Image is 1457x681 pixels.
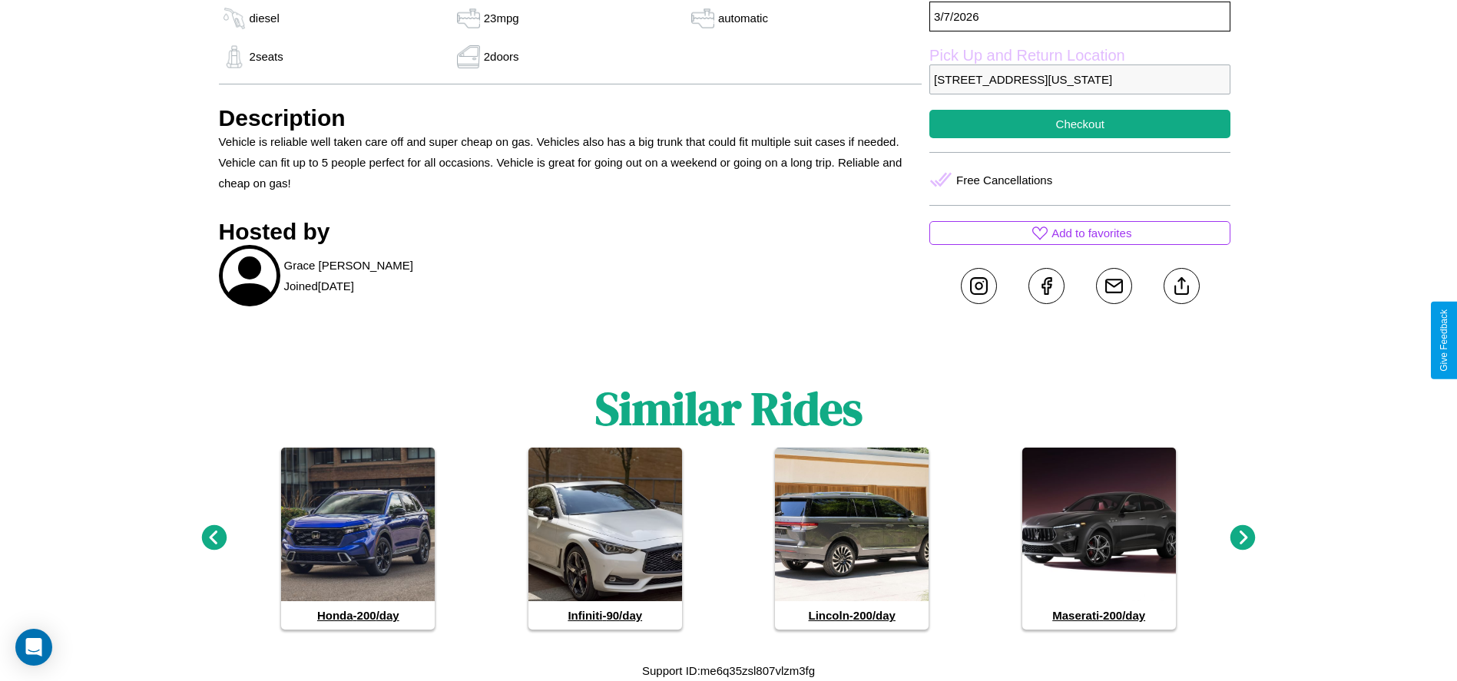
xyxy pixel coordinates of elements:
h3: Description [219,105,922,131]
h1: Similar Rides [595,377,863,440]
img: gas [453,7,484,30]
p: diesel [250,8,280,28]
div: Give Feedback [1439,309,1449,372]
p: 2 doors [484,46,519,67]
h4: Lincoln - 200 /day [775,601,929,630]
p: 3 / 7 / 2026 [929,2,1230,31]
h4: Infiniti - 90 /day [528,601,682,630]
button: Checkout [929,110,1230,138]
p: Add to favorites [1051,223,1131,243]
p: 23 mpg [484,8,519,28]
img: gas [687,7,718,30]
h3: Hosted by [219,219,922,245]
button: Add to favorites [929,221,1230,245]
a: Maserati-200/day [1022,448,1176,630]
p: Grace [PERSON_NAME] [284,255,413,276]
a: Lincoln-200/day [775,448,929,630]
h4: Honda - 200 /day [281,601,435,630]
p: Vehicle is reliable well taken care off and super cheap on gas. Vehicles also has a big trunk tha... [219,131,922,193]
label: Pick Up and Return Location [929,47,1230,64]
a: Honda-200/day [281,448,435,630]
p: Joined [DATE] [284,276,354,296]
a: Infiniti-90/day [528,448,682,630]
p: [STREET_ADDRESS][US_STATE] [929,64,1230,94]
img: gas [219,7,250,30]
div: Open Intercom Messenger [15,629,52,666]
h4: Maserati - 200 /day [1022,601,1176,630]
p: Free Cancellations [956,170,1052,190]
img: gas [219,45,250,68]
p: automatic [718,8,768,28]
p: Support ID: me6q35zsl807vlzm3fg [642,660,815,681]
p: 2 seats [250,46,283,67]
img: gas [453,45,484,68]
